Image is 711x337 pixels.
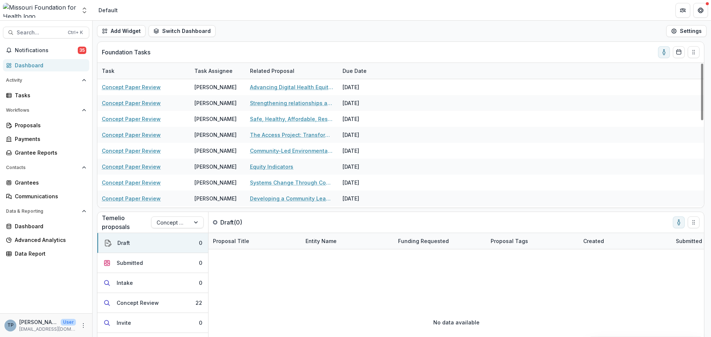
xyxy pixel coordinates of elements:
[96,5,121,16] nav: breadcrumb
[301,233,394,249] div: Entity Name
[246,67,299,75] div: Related Proposal
[3,146,89,159] a: Grantee Reports
[15,149,83,156] div: Grantee Reports
[338,159,394,175] div: [DATE]
[117,259,143,267] div: Submitted
[194,163,237,171] div: [PERSON_NAME]
[675,3,690,18] button: Partners
[79,321,88,330] button: More
[99,6,118,14] div: Default
[148,25,216,37] button: Switch Dashboard
[19,318,58,326] p: [PERSON_NAME]
[250,115,334,123] a: Safe, Healthy, Affordable, Resilient, Communities (SHARC)
[688,216,700,228] button: Drag
[97,313,208,333] button: Invite0
[3,190,89,202] a: Communications
[433,319,480,326] p: No data available
[3,162,89,173] button: Open Contacts
[579,233,671,249] div: Created
[15,61,83,69] div: Dashboard
[3,3,76,18] img: Missouri Foundation for Health logo
[3,247,89,260] a: Data Report
[220,218,276,227] p: Draft ( 0 )
[250,147,334,155] a: Community-Led Environmental Health Assessment: Measuring What Matters in Post-Tornado [GEOGRAPHIC...
[102,48,150,57] p: Foundation Tasks
[3,176,89,189] a: Grantees
[3,234,89,246] a: Advanced Analytics
[194,83,237,91] div: [PERSON_NAME]
[338,63,394,79] div: Due Date
[250,99,334,107] a: Strengthening relationships among Asian American coalitions to advance equitable access to the he...
[15,179,83,186] div: Grantees
[338,79,394,95] div: [DATE]
[579,237,608,245] div: Created
[117,239,130,247] div: Draft
[102,147,161,155] a: Concept Paper Review
[97,63,190,79] div: Task
[250,179,334,186] a: Systems Change Through Community Connections
[19,326,76,333] p: [EMAIL_ADDRESS][DOMAIN_NAME]
[15,135,83,143] div: Payments
[117,299,159,307] div: Concept Review
[97,25,146,37] button: Add Widget
[338,111,394,127] div: [DATE]
[658,46,670,58] button: toggle-assigned-to-me
[79,3,90,18] button: Open entity switcher
[15,91,83,99] div: Tasks
[3,44,89,56] button: Notifications35
[338,127,394,143] div: [DATE]
[102,195,161,202] a: Concept Paper Review
[97,67,119,75] div: Task
[199,239,202,247] div: 0
[15,236,83,244] div: Advanced Analytics
[15,222,83,230] div: Dashboard
[194,147,237,155] div: [PERSON_NAME]
[102,115,161,123] a: Concept Paper Review
[394,233,486,249] div: Funding Requested
[102,179,161,186] a: Concept Paper Review
[15,121,83,129] div: Proposals
[250,163,293,171] a: Equity Indicators
[97,233,208,253] button: Draft0
[117,279,133,287] div: Intake
[338,175,394,191] div: [DATE]
[693,3,708,18] button: Get Help
[208,233,301,249] div: Proposal Title
[666,25,707,37] button: Settings
[6,108,79,113] span: Workflows
[102,131,161,139] a: Concept Paper Review
[102,213,151,231] p: Temelio proposals
[97,253,208,273] button: Submitted0
[194,131,237,139] div: [PERSON_NAME]
[3,74,89,86] button: Open Activity
[394,237,453,245] div: Funding Requested
[117,319,131,327] div: Invite
[3,220,89,232] a: Dashboard
[338,191,394,206] div: [DATE]
[250,131,334,139] a: The Access Project: Transforming Recreation Through Community Power
[190,67,237,75] div: Task Assignee
[3,59,89,71] a: Dashboard
[673,46,685,58] button: Calendar
[194,115,237,123] div: [PERSON_NAME]
[102,99,161,107] a: Concept Paper Review
[486,237,533,245] div: Proposal Tags
[3,27,89,38] button: Search...
[3,205,89,217] button: Open Data & Reporting
[194,99,237,107] div: [PERSON_NAME]
[199,319,202,327] div: 0
[15,250,83,257] div: Data Report
[17,30,63,36] span: Search...
[102,163,161,171] a: Concept Paper Review
[6,78,79,83] span: Activity
[338,143,394,159] div: [DATE]
[97,273,208,293] button: Intake0
[338,67,371,75] div: Due Date
[196,299,202,307] div: 22
[3,89,89,101] a: Tasks
[199,279,202,287] div: 0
